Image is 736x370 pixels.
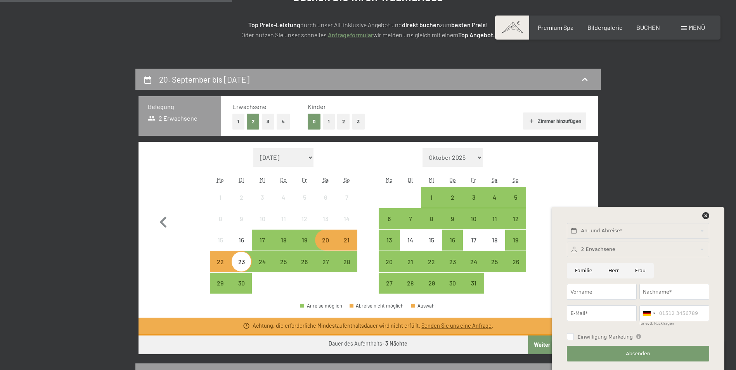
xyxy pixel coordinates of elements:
[401,237,420,256] div: 14
[505,187,526,208] div: Anreise möglich
[484,208,505,229] div: Sat Oct 11 2025
[379,237,399,256] div: 13
[505,230,526,251] div: Anreise möglich
[408,176,413,183] abbr: Dienstag
[350,303,404,308] div: Abreise nicht möglich
[336,251,357,272] div: Sun Sep 28 2025
[443,280,462,299] div: 30
[295,237,314,256] div: 19
[253,237,272,256] div: 17
[231,208,252,229] div: Anreise nicht möglich
[538,24,573,31] a: Premium Spa
[528,335,597,354] button: Weiter zu „Zimmer“
[300,303,342,308] div: Anreise möglich
[239,176,244,183] abbr: Dienstag
[484,208,505,229] div: Anreise möglich
[401,216,420,235] div: 7
[294,251,315,272] div: Fri Sep 26 2025
[211,237,230,256] div: 15
[252,230,273,251] div: Anreise möglich
[337,114,350,130] button: 2
[379,230,400,251] div: Anreise möglich
[484,230,505,251] div: Anreise nicht möglich
[463,251,484,272] div: Anreise möglich
[274,259,293,278] div: 25
[421,208,442,229] div: Anreise möglich
[442,230,463,251] div: Thu Oct 16 2025
[295,194,314,214] div: 5
[210,208,231,229] div: Anreise nicht möglich
[315,187,336,208] div: Anreise nicht möglich
[400,251,421,272] div: Anreise möglich
[252,187,273,208] div: Wed Sep 03 2025
[294,187,315,208] div: Anreise nicht möglich
[232,114,244,130] button: 1
[443,259,462,278] div: 23
[274,216,293,235] div: 11
[210,251,231,272] div: Mon Sep 22 2025
[231,251,252,272] div: Anreise möglich
[639,305,709,321] input: 01512 3456789
[174,20,562,40] p: durch unser All-inklusive Angebot und zum ! Oder nutzen Sie unser schnelles wir melden uns gleich...
[484,251,505,272] div: Anreise möglich
[231,273,252,294] div: Tue Sep 30 2025
[252,187,273,208] div: Anreise nicht möglich
[315,208,336,229] div: Anreise nicht möglich
[344,176,350,183] abbr: Sonntag
[210,208,231,229] div: Mon Sep 08 2025
[422,216,441,235] div: 8
[211,259,230,278] div: 22
[400,208,421,229] div: Anreise möglich
[443,237,462,256] div: 16
[294,187,315,208] div: Fri Sep 05 2025
[464,237,483,256] div: 17
[402,21,440,28] strong: direkt buchen
[231,187,252,208] div: Anreise nicht möglich
[274,237,293,256] div: 18
[231,251,252,272] div: Tue Sep 23 2025
[442,251,463,272] div: Thu Oct 23 2025
[464,259,483,278] div: 24
[277,114,290,130] button: 4
[463,187,484,208] div: Anreise möglich
[308,114,320,130] button: 0
[506,237,525,256] div: 19
[421,230,442,251] div: Wed Oct 15 2025
[505,208,526,229] div: Anreise möglich
[400,230,421,251] div: Anreise nicht möglich
[379,251,400,272] div: Anreise möglich
[385,340,407,347] b: 3 Nächte
[422,259,441,278] div: 22
[422,237,441,256] div: 15
[232,216,251,235] div: 9
[274,194,293,214] div: 4
[421,251,442,272] div: Wed Oct 22 2025
[232,194,251,214] div: 2
[211,216,230,235] div: 8
[336,208,357,229] div: Anreise nicht möglich
[458,31,495,38] strong: Top Angebot.
[463,208,484,229] div: Anreise möglich
[232,103,267,110] span: Erwachsene
[400,230,421,251] div: Tue Oct 14 2025
[253,194,272,214] div: 3
[442,208,463,229] div: Anreise möglich
[421,322,492,329] a: Senden Sie uns eine Anfrage
[379,259,399,278] div: 20
[252,208,273,229] div: Anreise nicht möglich
[337,237,356,256] div: 21
[463,187,484,208] div: Fri Oct 03 2025
[210,273,231,294] div: Anreise möglich
[253,216,272,235] div: 10
[484,187,505,208] div: Sat Oct 04 2025
[273,187,294,208] div: Anreise nicht möglich
[379,208,400,229] div: Mon Oct 06 2025
[316,259,335,278] div: 27
[485,237,504,256] div: 18
[210,187,231,208] div: Anreise nicht möglich
[323,114,335,130] button: 1
[315,251,336,272] div: Anreise möglich
[587,24,623,31] a: Bildergalerie
[442,273,463,294] div: Thu Oct 30 2025
[262,114,275,130] button: 3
